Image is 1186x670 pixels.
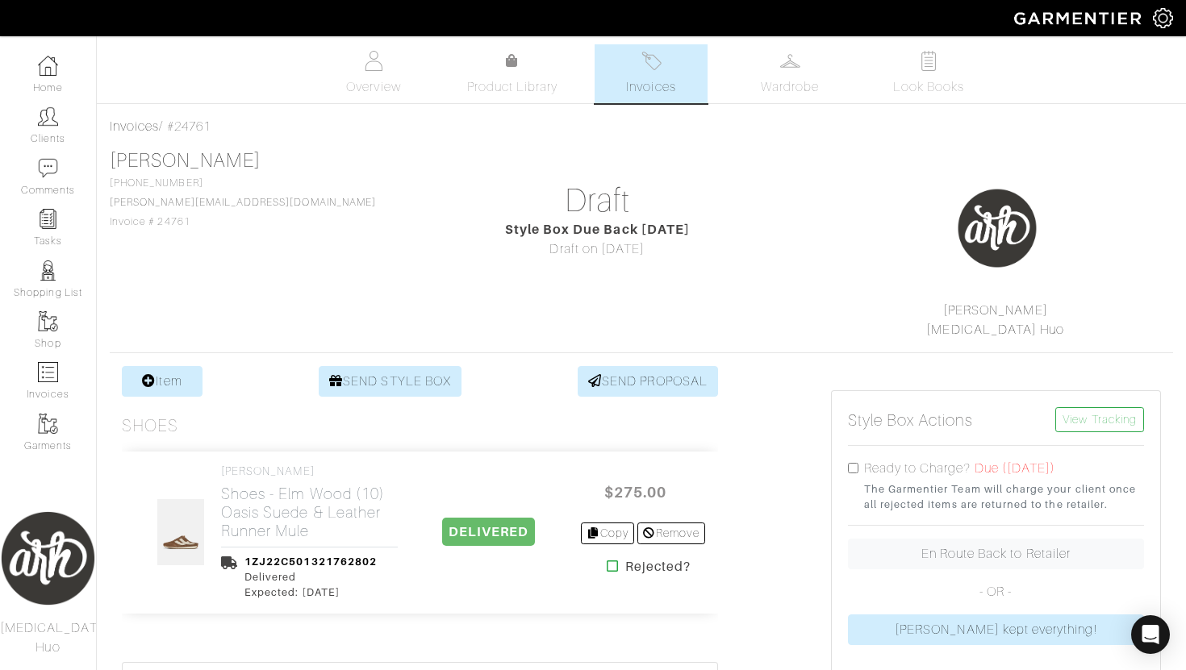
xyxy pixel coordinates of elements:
img: dashboard-icon-dbcd8f5a0b271acd01030246c82b418ddd0df26cd7fceb0bd07c9910d44c42f6.png [38,56,58,76]
a: [PERSON_NAME][EMAIL_ADDRESS][DOMAIN_NAME] [110,197,376,208]
label: Ready to Charge? [864,459,971,478]
img: gear-icon-white-bd11855cb880d31180b6d7d6211b90ccbf57a29d726f0c71d8c61bd08dd39cc2.png [1153,8,1173,28]
img: reminder-icon-8004d30b9f0a5d33ae49ab947aed9ed385cf756f9e5892f1edd6e32f2345188e.png [38,209,58,229]
span: Overview [346,77,400,97]
span: $275.00 [587,475,684,510]
img: orders-icon-0abe47150d42831381b5fb84f609e132dff9fe21cb692f30cb5eec754e2cba89.png [38,362,58,382]
a: SEND STYLE BOX [319,366,461,397]
h1: Draft [432,181,762,220]
a: [PERSON_NAME] Shoes - Elm Wood (10)Oasis Suede & Leather Runner Mule [221,464,398,540]
a: Look Books [872,44,985,103]
img: wardrobe-487a4870c1b7c33e795ec22d11cfc2ed9d08956e64fb3008fe2437562e282088.svg [780,51,800,71]
img: garmentier-logo-header-white-b43fb05a5012e4ada735d5af1a66efaba907eab6374d6393d1fbf88cb4ef424d.png [1006,4,1153,32]
div: Style Box Due Back [DATE] [432,220,762,239]
div: Open Intercom Messenger [1131,615,1170,654]
div: Expected: [DATE] [244,585,377,600]
span: [PHONE_NUMBER] Invoice # 24761 [110,177,376,227]
a: [PERSON_NAME] [110,150,261,171]
a: View Tracking [1055,407,1144,432]
div: / #24761 [110,117,1173,136]
h4: [PERSON_NAME] [221,464,398,478]
span: Wardrobe [761,77,819,97]
span: Look Books [893,77,965,97]
span: Invoices [626,77,675,97]
a: Invoices [110,119,159,134]
a: Overview [317,44,430,103]
img: garments-icon-b7da505a4dc4fd61783c78ac3ca0ef83fa9d6f193b1c9dc38574b1d14d53ca28.png [38,414,58,434]
img: orders-27d20c2124de7fd6de4e0e44c1d41de31381a507db9b33961299e4e07d508b8c.svg [641,51,662,71]
h3: Shoes [122,416,178,436]
img: basicinfo-40fd8af6dae0f16599ec9e87c0ef1c0a1fdea2edbe929e3d69a839185d80c458.svg [364,51,384,71]
span: Due ([DATE]) [975,461,1056,476]
a: Wardrobe [733,44,846,103]
span: DELIVERED [442,518,535,546]
div: Delivered [244,569,377,585]
img: comment-icon-a0a6a9ef722e966f86d9cbdc48e553b5cf19dbc54f86b18d962a5391bc8f6eb6.png [38,158,58,178]
a: Product Library [456,52,569,97]
h2: Shoes - Elm Wood (10) Oasis Suede & Leather Runner Mule [221,485,398,540]
h5: Style Box Actions [848,410,974,430]
a: Invoices [595,44,708,103]
a: Remove [637,522,704,544]
a: [MEDICAL_DATA] Huo [926,323,1064,337]
img: dANJxBA1eXjPrpbVJbPt8wJn [157,498,206,566]
a: Item [122,366,203,397]
a: SEND PROPOSAL [578,366,718,397]
img: todo-9ac3debb85659649dc8f770b8b6100bb5dab4b48dedcbae339e5042a72dfd3cc.svg [919,51,939,71]
a: [PERSON_NAME] [943,303,1048,318]
div: Draft on [DATE] [432,239,762,259]
a: 1ZJ22C501321762802 [244,556,377,568]
a: [PERSON_NAME] kept everything! [848,614,1144,645]
span: Product Library [467,77,558,97]
strong: Rejected? [625,557,691,576]
a: En Route Back to Retailer [848,539,1144,569]
p: - OR - [848,582,1144,601]
small: The Garmentier Team will charge your client once all rejected items are returned to the retailer. [864,481,1144,512]
img: clients-icon-6bae9207a08558b7cb47a8932f037763ab4055f8c8b6bfacd5dc20c3e0201464.png [38,106,58,127]
img: 4TfD4A8YabqaWvQtyeWFjQSn.png [957,188,1038,268]
img: garments-icon-b7da505a4dc4fd61783c78ac3ca0ef83fa9d6f193b1c9dc38574b1d14d53ca28.png [38,311,58,331]
a: Copy [581,522,635,544]
img: stylists-icon-eb353228a002819b7ec25b43dbf5f0378dd9e0616d9560372ff212230b889e62.png [38,260,58,281]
